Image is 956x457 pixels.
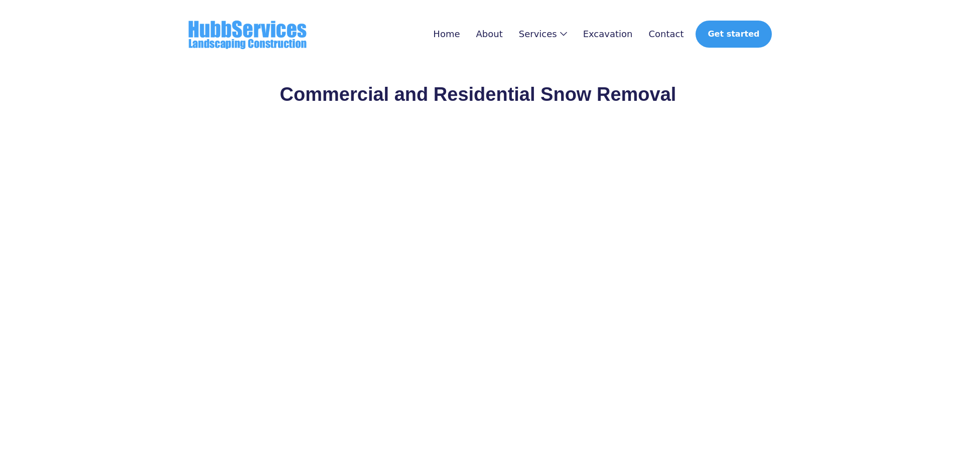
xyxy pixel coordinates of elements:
img: HubbServices and HubbLawns Logo [185,16,310,52]
a: Contact [648,29,684,39]
a: Home [433,29,460,39]
img: Icon Rounded Chevron Dark - BRIX Templates [560,32,567,36]
a: About [476,29,503,39]
a: Get started [696,21,771,48]
div: Services [519,29,557,39]
a: Excavation [583,29,633,39]
a: home [185,16,310,52]
div: Services [519,29,567,39]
